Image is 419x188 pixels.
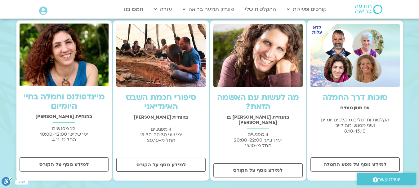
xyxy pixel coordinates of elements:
[310,117,400,134] p: הקלטות ותרגולים מוקלטים יומיים ושני מפגשי זום לייב
[151,3,175,15] a: עזרה
[357,173,416,185] a: יצירת קשר
[136,162,186,168] span: למידע נוסף על הקורס
[378,175,400,184] span: יצירת קשר
[180,3,237,15] a: מועדון תודעה בריאה
[121,3,146,15] a: תמכו בנו
[20,157,109,172] a: למידע נוסף על הקורס
[147,137,175,143] span: החל מ-20.10
[217,92,299,112] a: מה לעשות עם האשמה הזאת?
[116,115,206,120] h2: בהנחיית [PERSON_NAME]
[284,3,330,15] a: קורסים ופעילות
[344,128,366,134] span: 8.10-15.10
[213,163,303,177] a: למידע נוסף על הקורס
[310,157,400,172] a: למידע נוסף על מסע החמלה
[242,3,279,15] a: ההקלטות שלי
[355,5,382,14] img: תודעה בריאה
[39,162,89,167] span: למידע נוסף על הקורס
[310,105,400,111] h2: עם מגוון מנחים
[323,162,386,167] span: למידע נוסף על מסע החמלה
[323,92,388,103] a: סוכות דרך החמלה
[213,132,303,148] p: 4 מפגשים ימי רביעי 20:00-22:00 החל מ-15.10
[233,168,283,173] span: למידע נוסף על הקורס
[20,126,109,142] p: 22 מפגשים ימי שלישי 10:00-12:00 החל מ-4.11
[20,114,109,119] h2: בהנחיית [PERSON_NAME]
[213,115,303,125] h2: בהנחיית [PERSON_NAME] בן [PERSON_NAME]
[116,126,206,143] p: 4 מפגשים ימי שני 19:30-20:30
[116,158,206,172] a: למידע נוסף על הקורס
[126,92,196,112] a: סיפורי חכמת השבט האינדיאני
[23,91,105,112] a: מיינדפולנס וחמלה בחיי היומיום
